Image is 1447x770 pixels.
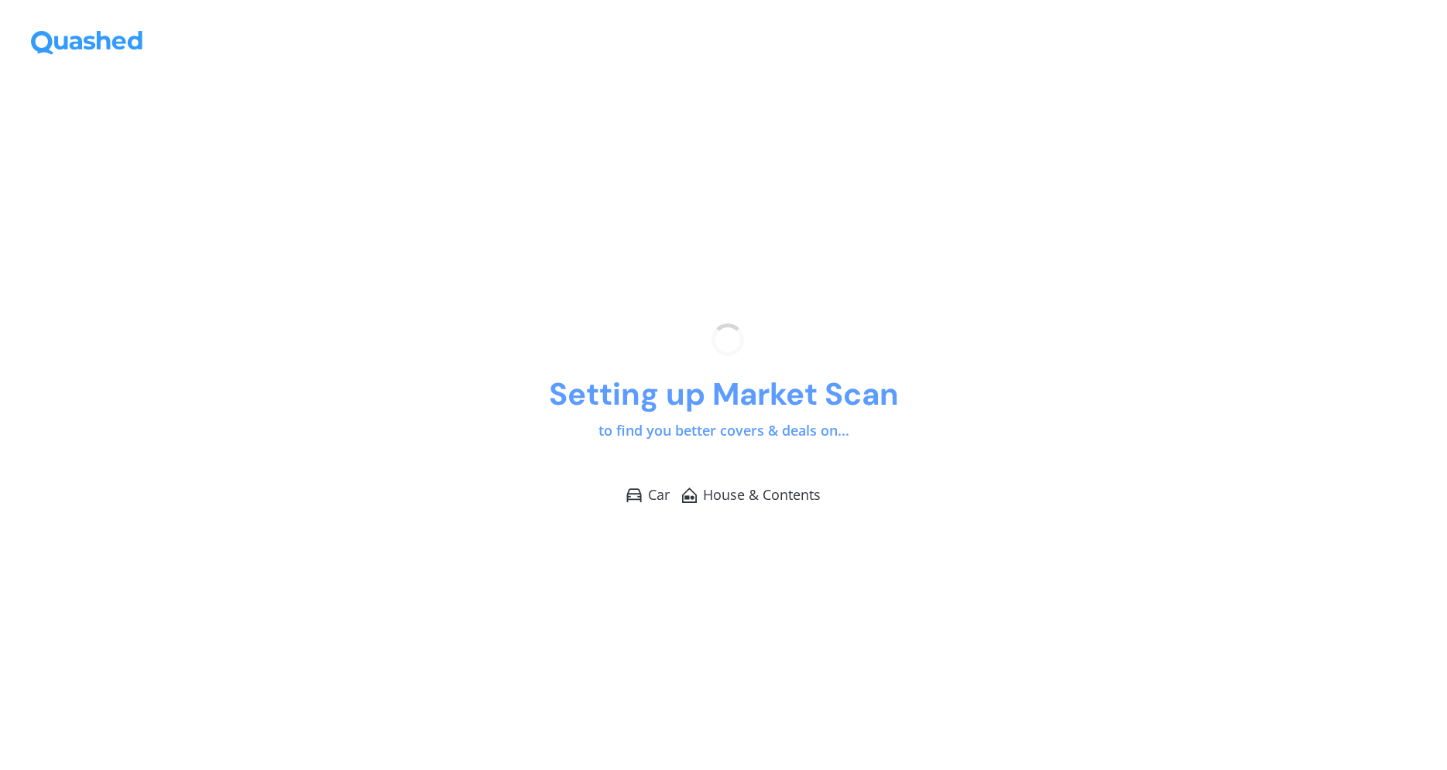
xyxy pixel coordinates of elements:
span: Car [648,485,670,505]
span: House & Contents [703,485,821,505]
img: Car [626,488,642,502]
p: to find you better covers & deals on... [598,421,849,441]
h1: Setting up Market Scan [549,375,899,414]
img: House & Contents [682,488,697,503]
